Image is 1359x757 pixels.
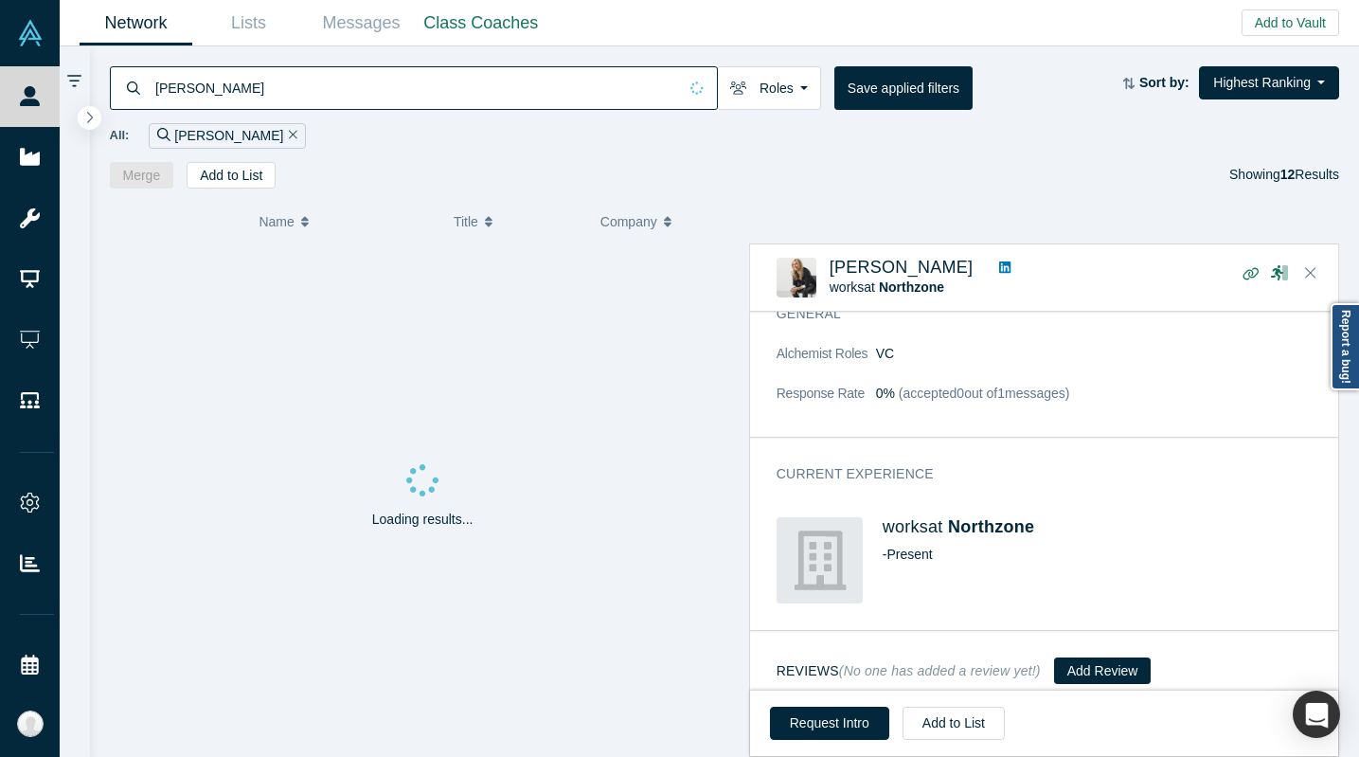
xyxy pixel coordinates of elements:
[777,258,816,297] img: Jessica Schultz's Profile Image
[418,1,545,45] a: Class Coaches
[259,202,294,242] span: Name
[17,711,44,737] img: Katinka Harsányi's Account
[717,66,821,110] button: Roles
[1331,303,1359,390] a: Report a bug!
[110,126,130,145] span: All:
[879,279,944,295] a: Northzone
[777,661,1041,681] h3: Reviews
[1296,259,1325,289] button: Close
[1242,9,1339,36] button: Add to Vault
[153,65,677,110] input: Search by name, title, company, summary, expertise, investment criteria or topics of focus
[777,384,876,424] dt: Response Rate
[830,279,944,295] span: works at
[1139,75,1189,90] strong: Sort by:
[600,202,727,242] button: Company
[305,1,418,45] a: Messages
[777,304,1299,324] h3: General
[834,66,973,110] button: Save applied filters
[1229,162,1339,189] div: Showing
[17,20,44,46] img: Alchemist Vault Logo
[1054,658,1152,684] button: Add Review
[770,707,889,740] button: Request Intro
[777,464,1299,484] h3: Current Experience
[1199,66,1339,99] button: Highest Ranking
[948,517,1034,536] a: Northzone
[372,510,474,530] p: Loading results...
[600,202,657,242] span: Company
[1280,167,1296,182] strong: 12
[830,258,974,277] a: [PERSON_NAME]
[777,517,863,604] img: Northzone's Logo
[883,545,1326,565] div: - Present
[187,162,276,189] button: Add to List
[903,707,1005,740] button: Add to List
[80,1,192,45] a: Network
[259,202,434,242] button: Name
[192,1,305,45] a: Lists
[1280,167,1339,182] span: Results
[876,386,895,401] span: 0%
[454,202,581,242] button: Title
[883,517,1326,538] h4: works at
[110,162,174,189] button: Merge
[283,125,297,147] button: Remove Filter
[876,344,1326,364] dd: VC
[895,386,1069,401] span: (accepted 0 out of 1 messages)
[149,123,306,149] div: [PERSON_NAME]
[777,344,876,384] dt: Alchemist Roles
[454,202,478,242] span: Title
[839,663,1041,678] small: (No one has added a review yet!)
